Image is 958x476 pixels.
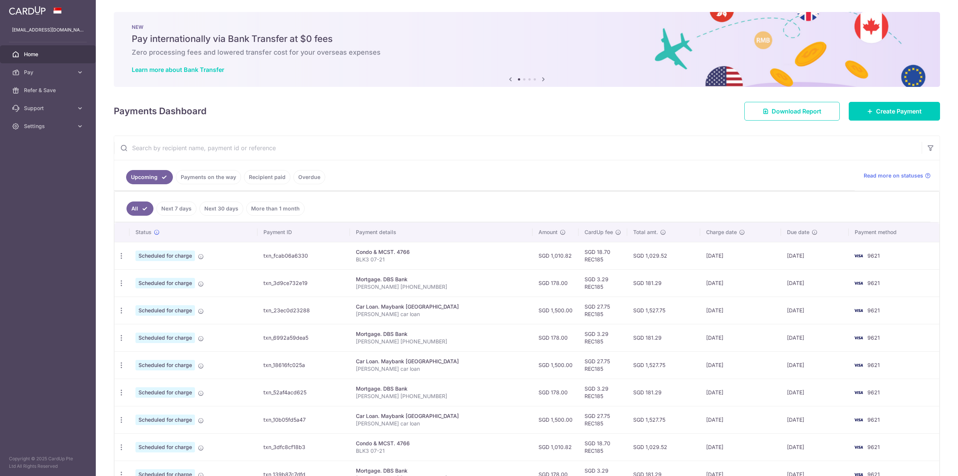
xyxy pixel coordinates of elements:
[849,102,940,121] a: Create Payment
[781,406,849,433] td: [DATE]
[867,252,880,259] span: 9621
[135,360,195,370] span: Scheduled for charge
[135,305,195,316] span: Scheduled for charge
[579,406,627,433] td: SGD 27.75 REC185
[356,303,527,310] div: Car Loan. Maybank [GEOGRAPHIC_DATA]
[24,51,73,58] span: Home
[533,242,579,269] td: SGD 1,010.82
[864,172,923,179] span: Read more on statuses
[781,379,849,406] td: [DATE]
[176,170,241,184] a: Payments on the way
[356,447,527,455] p: BLK3 07-21
[135,251,195,261] span: Scheduled for charge
[356,420,527,427] p: [PERSON_NAME] car loan
[851,361,866,370] img: Bank Card
[246,201,305,216] a: More than 1 month
[114,12,940,87] img: Bank transfer banner
[579,379,627,406] td: SGD 3.29 REC185
[533,406,579,433] td: SGD 1,500.00
[132,24,922,30] p: NEW
[700,269,781,297] td: [DATE]
[781,433,849,461] td: [DATE]
[135,333,195,343] span: Scheduled for charge
[867,444,880,450] span: 9621
[132,66,224,73] a: Learn more about Bank Transfer
[257,379,350,406] td: txn_52af4acd625
[627,242,700,269] td: SGD 1,029.52
[627,379,700,406] td: SGD 181.29
[350,222,533,242] th: Payment details
[579,269,627,297] td: SGD 3.29 REC185
[356,330,527,338] div: Mortgage. DBS Bank
[24,69,73,76] span: Pay
[700,324,781,351] td: [DATE]
[132,48,922,57] h6: Zero processing fees and lowered transfer cost for your overseas expenses
[533,297,579,324] td: SGD 1,500.00
[876,107,922,116] span: Create Payment
[851,306,866,315] img: Bank Card
[585,228,613,236] span: CardUp fee
[135,442,195,452] span: Scheduled for charge
[633,228,658,236] span: Total amt.
[356,412,527,420] div: Car Loan. Maybank [GEOGRAPHIC_DATA]
[700,406,781,433] td: [DATE]
[356,385,527,392] div: Mortgage. DBS Bank
[700,433,781,461] td: [DATE]
[356,358,527,365] div: Car Loan. Maybank [GEOGRAPHIC_DATA]
[244,170,290,184] a: Recipient paid
[627,297,700,324] td: SGD 1,527.75
[126,201,153,216] a: All
[533,379,579,406] td: SGD 178.00
[706,228,737,236] span: Charge date
[851,279,866,288] img: Bank Card
[114,104,207,118] h4: Payments Dashboard
[851,415,866,424] img: Bank Card
[135,278,195,288] span: Scheduled for charge
[135,415,195,425] span: Scheduled for charge
[356,283,527,291] p: [PERSON_NAME] [PHONE_NUMBER]
[781,297,849,324] td: [DATE]
[849,222,939,242] th: Payment method
[199,201,243,216] a: Next 30 days
[135,387,195,398] span: Scheduled for charge
[700,379,781,406] td: [DATE]
[579,433,627,461] td: SGD 18.70 REC185
[781,351,849,379] td: [DATE]
[539,228,558,236] span: Amount
[24,104,73,112] span: Support
[257,324,350,351] td: txn_6992a59dea5
[627,269,700,297] td: SGD 181.29
[257,297,350,324] td: txn_23ec0d23288
[867,334,880,341] span: 9621
[851,443,866,452] img: Bank Card
[533,433,579,461] td: SGD 1,010.82
[867,280,880,286] span: 9621
[700,242,781,269] td: [DATE]
[24,87,73,94] span: Refer & Save
[579,351,627,379] td: SGD 27.75 REC185
[781,324,849,351] td: [DATE]
[257,242,350,269] td: txn_fcab06a6330
[356,365,527,373] p: [PERSON_NAME] car loan
[851,333,866,342] img: Bank Card
[533,351,579,379] td: SGD 1,500.00
[12,26,84,34] p: [EMAIL_ADDRESS][DOMAIN_NAME]
[257,351,350,379] td: txn_18616fc025a
[627,406,700,433] td: SGD 1,527.75
[627,351,700,379] td: SGD 1,527.75
[135,228,152,236] span: Status
[293,170,325,184] a: Overdue
[533,269,579,297] td: SGD 178.00
[132,33,922,45] h5: Pay internationally via Bank Transfer at $0 fees
[787,228,809,236] span: Due date
[867,307,880,313] span: 9621
[867,362,880,368] span: 9621
[864,172,931,179] a: Read more on statuses
[356,338,527,345] p: [PERSON_NAME] [PHONE_NUMBER]
[356,310,527,318] p: [PERSON_NAME] car loan
[781,269,849,297] td: [DATE]
[114,136,922,160] input: Search by recipient name, payment id or reference
[126,170,173,184] a: Upcoming
[257,433,350,461] td: txn_3dfc8cf18b3
[257,222,350,242] th: Payment ID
